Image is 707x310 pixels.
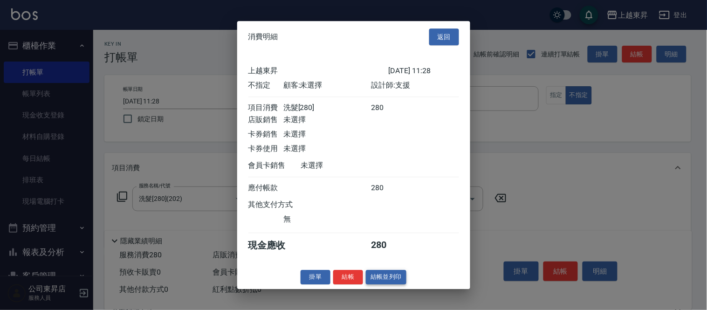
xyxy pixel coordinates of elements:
div: 未選擇 [283,144,371,154]
div: 設計師: 支援 [371,81,459,90]
button: 結帳 [333,270,363,284]
div: 其他支付方式 [248,200,319,210]
div: 上越東昇 [248,66,389,76]
div: 無 [283,214,371,224]
button: 掛單 [301,270,330,284]
div: 項目消費 [248,103,283,113]
div: 卡券使用 [248,144,283,154]
div: 會員卡銷售 [248,161,301,171]
div: 應付帳款 [248,183,283,193]
div: 未選擇 [301,161,389,171]
div: 現金應收 [248,239,301,252]
div: 卡券銷售 [248,130,283,139]
div: 不指定 [248,81,283,90]
div: 未選擇 [283,115,371,125]
div: 未選擇 [283,130,371,139]
div: 280 [371,239,406,252]
div: 280 [371,103,406,113]
div: 280 [371,183,406,193]
div: 洗髮[280] [283,103,371,113]
button: 結帳並列印 [366,270,406,284]
div: 顧客: 未選擇 [283,81,371,90]
div: 店販銷售 [248,115,283,125]
div: [DATE] 11:28 [389,66,459,76]
button: 返回 [429,28,459,46]
span: 消費明細 [248,32,278,41]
